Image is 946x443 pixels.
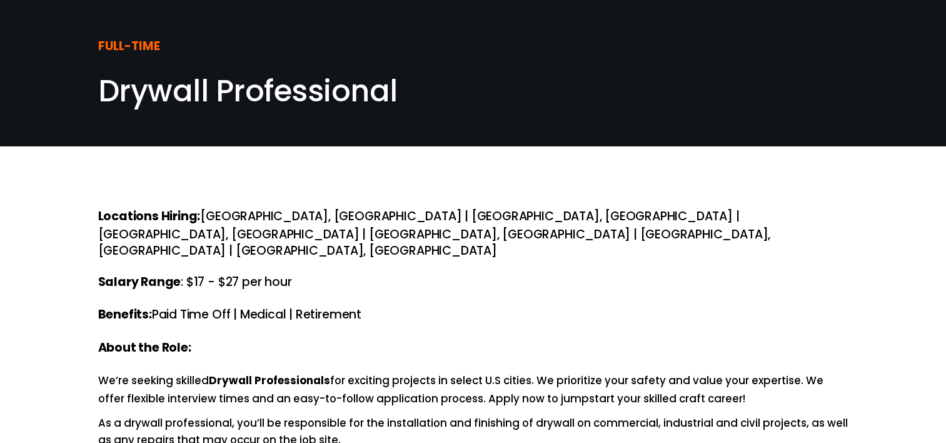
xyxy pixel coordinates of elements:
[98,339,191,359] strong: About the Role:
[98,70,398,112] span: Drywall Professional
[98,305,152,326] strong: Benefits:
[98,307,848,324] h4: Paid Time Off | Medical | Retirement
[98,207,201,228] strong: Locations Hiring:
[98,274,848,292] h4: : $17 - $27 per hour
[98,37,160,58] strong: FULL-TIME
[98,208,848,259] h4: [GEOGRAPHIC_DATA], [GEOGRAPHIC_DATA] | [GEOGRAPHIC_DATA], [GEOGRAPHIC_DATA] | [GEOGRAPHIC_DATA], ...
[98,273,181,293] strong: Salary Range
[98,372,848,407] p: We’re seeking skilled for exciting projects in select U.S cities. We prioritize your safety and v...
[209,372,330,390] strong: Drywall Professionals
